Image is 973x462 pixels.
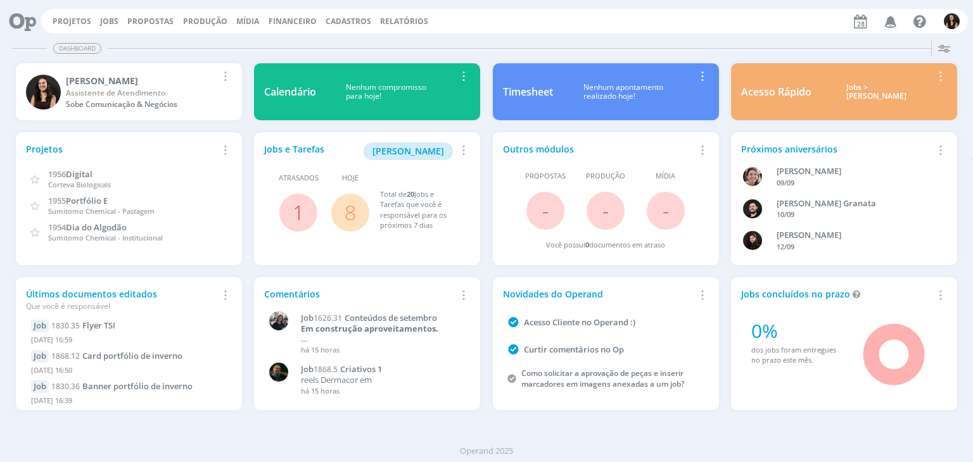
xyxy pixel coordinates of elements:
[82,320,115,331] span: Flyer TSI
[127,16,174,27] span: Propostas
[741,142,932,156] div: Próximos aniversários
[66,74,217,87] div: Isabelle Silva
[31,332,227,351] div: [DATE] 16:59
[301,386,340,396] span: há 15 horas
[322,16,375,27] button: Cadastros
[372,145,444,157] span: [PERSON_NAME]
[503,142,694,156] div: Outros módulos
[503,287,694,301] div: Novidades do Operand
[741,287,932,301] div: Jobs concluídos no prazo
[265,16,321,27] button: Financeiro
[602,197,609,224] span: -
[264,287,455,301] div: Comentários
[236,16,259,27] a: Mídia
[743,167,762,186] img: A
[503,84,553,99] div: Timesheet
[524,344,624,355] a: Curtir comentários no Op
[376,16,432,27] button: Relatórios
[301,323,438,334] strong: Em construção aproveitamentos.
[48,195,66,206] span: 1955
[944,13,960,29] img: I
[51,380,193,392] a: 1830.36Banner portfólio de inverno
[345,312,437,323] span: Conteúdos de setembro
[342,173,359,184] span: Hoje
[777,242,794,251] span: 12/09
[301,313,464,323] a: Job1626.31Conteúdos de setembro
[48,233,163,242] span: Sumitomo Chemical - Institucional
[380,16,428,27] a: Relatórios
[82,350,182,361] span: Card portfólio de inverno
[264,84,316,99] div: Calendário
[743,199,762,218] img: B
[364,144,453,156] a: [PERSON_NAME]
[48,206,155,216] span: Sumitomo Chemical - Pastagem
[546,240,665,251] div: Você possui documentos em atraso
[821,83,932,101] div: Jobs > [PERSON_NAME]
[48,168,66,180] span: 1956
[279,173,319,184] span: Atrasados
[49,16,95,27] button: Projetos
[31,380,49,393] div: Job
[51,350,182,361] a: 1868.12Card portfólio de inverno
[179,16,231,27] button: Produção
[364,142,453,160] button: [PERSON_NAME]
[124,16,177,27] button: Propostas
[48,194,108,206] a: 1955Portfólio E
[31,350,49,363] div: Job
[183,16,227,27] a: Produção
[524,316,635,328] a: Acesso Cliente no Operand :)
[269,363,288,382] img: M
[314,364,338,375] span: 1868.5
[751,345,846,366] div: dos jobs foram entregues no prazo este mês.
[777,178,794,187] span: 09/09
[521,368,684,389] a: Como solicitar a aprovação de peças e inserir marcadores em imagens anexadas a um job?
[264,142,455,160] div: Jobs e Tarefas
[316,83,455,101] div: Nenhum compromisso para hoje!
[542,197,549,224] span: -
[16,63,242,120] a: I[PERSON_NAME]Assistente de AtendimentoSobe Comunicação & Negócios
[26,142,217,156] div: Projetos
[26,75,61,109] img: I
[31,393,227,411] div: [DATE] 16:39
[26,301,217,312] div: Que você é responsável
[301,365,464,375] a: Job1868.5Criativos 1
[232,16,263,27] button: Mídia
[269,311,288,330] img: M
[51,381,80,392] span: 1830.36
[345,199,356,226] a: 8
[493,63,719,120] a: TimesheetNenhum apontamentorealizado hoje!
[66,87,217,99] div: Assistente de Atendimento
[301,345,340,354] span: há 15 horas
[66,168,92,180] span: Digital
[82,380,193,392] span: Banner portfólio de inverno
[777,197,932,210] div: Bruno Corralo Granata
[51,320,115,331] a: 1830.35Flyer TSI
[326,16,371,27] span: Cadastros
[66,99,217,110] div: Sobe Comunicação & Negócios
[301,375,464,385] p: reels Dermacor em
[751,316,846,345] div: 0%
[741,84,811,99] div: Acesso Rápido
[48,221,127,233] a: 1954Dia do Algodão
[66,195,108,206] span: Portfólio E
[31,320,49,332] div: Job
[407,189,414,199] span: 20
[525,171,566,182] span: Propostas
[100,16,118,27] a: Jobs
[663,197,669,224] span: -
[314,313,342,323] span: 1626.31
[743,231,762,250] img: L
[51,351,80,361] span: 1868.12
[380,189,458,231] div: Total de Jobs e Tarefas que você é responsável para os próximos 7 dias
[553,83,694,101] div: Nenhum apontamento realizado hoje!
[53,43,101,54] span: Dashboard
[943,10,960,32] button: I
[777,165,932,178] div: Aline Beatriz Jackisch
[66,222,127,233] span: Dia do Algodão
[53,16,91,27] a: Projetos
[586,171,625,182] span: Produção
[585,240,589,249] span: 0
[26,287,217,312] div: Últimos documentos editados
[96,16,122,27] button: Jobs
[340,363,382,375] span: Criativos 1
